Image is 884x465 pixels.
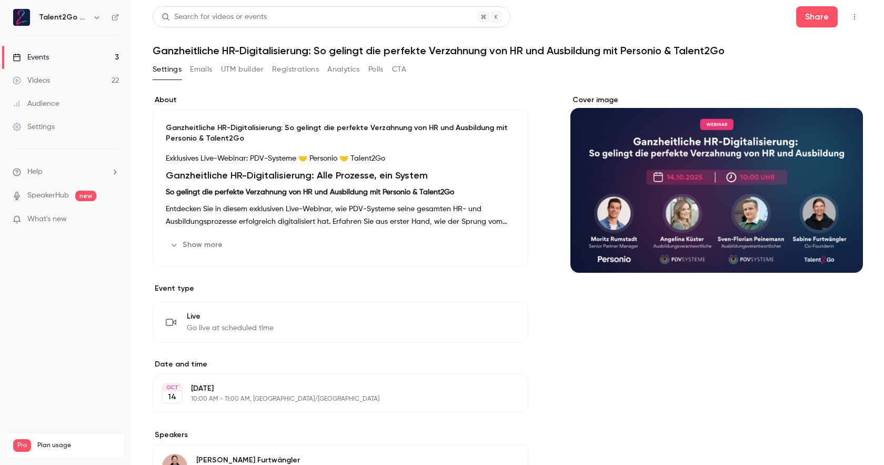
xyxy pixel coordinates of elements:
h1: Ganzheitliche HR-Digitalisierung: Alle Prozesse, ein System [166,169,515,182]
label: Date and time [153,359,528,370]
button: CTA [392,61,406,78]
button: Settings [153,61,182,78]
img: Talent2Go GmbH [13,9,30,26]
button: Registrations [272,61,319,78]
div: Videos [13,75,50,86]
p: 14 [168,392,176,402]
div: Settings [13,122,55,132]
p: [DATE] [191,383,473,394]
p: 10:00 AM - 11:00 AM, [GEOGRAPHIC_DATA]/[GEOGRAPHIC_DATA] [191,395,473,403]
strong: So gelingt die perfekte Verzahnung von HR und Ausbildung mit Personio & Talent2Go [166,189,454,196]
p: Exklusives Live-Webinar: PDV-Systeme 🤝 Personio 🤝 Talent2Go [166,152,515,165]
span: new [75,191,96,201]
button: Analytics [327,61,360,78]
button: UTM builder [221,61,264,78]
h6: Talent2Go GmbH [39,12,88,23]
label: About [153,95,528,105]
label: Speakers [153,430,528,440]
div: Search for videos or events [162,12,267,23]
label: Cover image [570,95,863,105]
p: Event type [153,283,528,294]
div: Audience [13,98,59,109]
h1: Ganzheitliche HR-Digitalisierung: So gelingt die perfekte Verzahnung von HR und Ausbildung mit Pe... [153,44,863,57]
span: Go live at scheduled time [187,323,274,333]
div: Events [13,52,49,63]
span: Pro [13,439,31,452]
span: Plan usage [37,441,118,450]
p: Entdecken Sie in diesem exklusiven Live-Webinar, wie PDV-Systeme seine gesamten HR- und Ausbildun... [166,203,515,228]
button: Share [796,6,838,27]
button: Show more [166,236,229,253]
section: Cover image [570,95,863,273]
span: What's new [27,214,67,225]
button: Emails [190,61,212,78]
div: OCT [163,384,182,391]
a: SpeakerHub [27,190,69,201]
span: Live [187,311,274,322]
li: help-dropdown-opener [13,166,119,177]
p: Ganzheitliche HR-Digitalisierung: So gelingt die perfekte Verzahnung von HR und Ausbildung mit Pe... [166,123,515,144]
button: Polls [368,61,384,78]
iframe: Noticeable Trigger [106,215,119,224]
span: Help [27,166,43,177]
